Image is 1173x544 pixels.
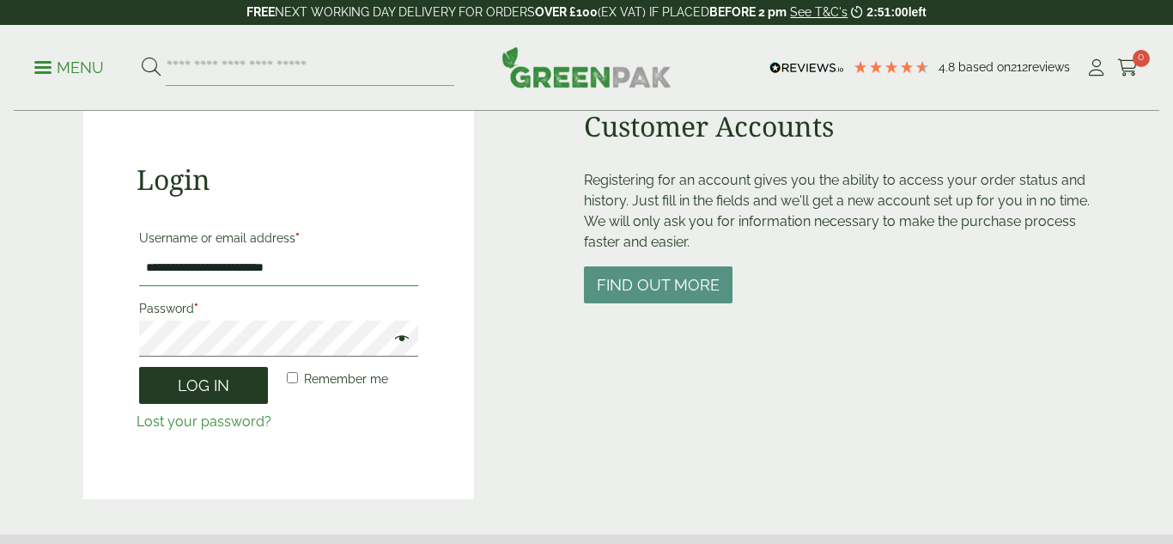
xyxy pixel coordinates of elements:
[34,58,104,78] p: Menu
[1085,59,1107,76] i: My Account
[1133,50,1150,67] span: 0
[909,5,927,19] span: left
[790,5,848,19] a: See T&C's
[287,372,298,383] input: Remember me
[501,46,672,88] img: GreenPak Supplies
[137,413,271,430] a: Lost your password?
[1011,60,1028,74] span: 212
[1028,60,1070,74] span: reviews
[769,62,844,74] img: REVIEWS.io
[584,278,732,294] a: Find out more
[1117,55,1139,81] a: 0
[139,296,418,321] label: Password
[1117,59,1139,76] i: Cart
[958,60,1011,74] span: Based on
[584,170,1090,253] p: Registering for an account gives you the ability to access your order status and history. Just fi...
[584,266,732,303] button: Find out more
[139,367,268,404] button: Log in
[137,163,421,196] h2: Login
[853,59,930,75] div: 4.79 Stars
[246,5,275,19] strong: FREE
[709,5,787,19] strong: BEFORE 2 pm
[34,58,104,75] a: Menu
[939,60,958,74] span: 4.8
[139,226,418,250] label: Username or email address
[584,110,1090,143] h2: Customer Accounts
[304,372,388,386] span: Remember me
[866,5,908,19] span: 2:51:00
[535,5,598,19] strong: OVER £100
